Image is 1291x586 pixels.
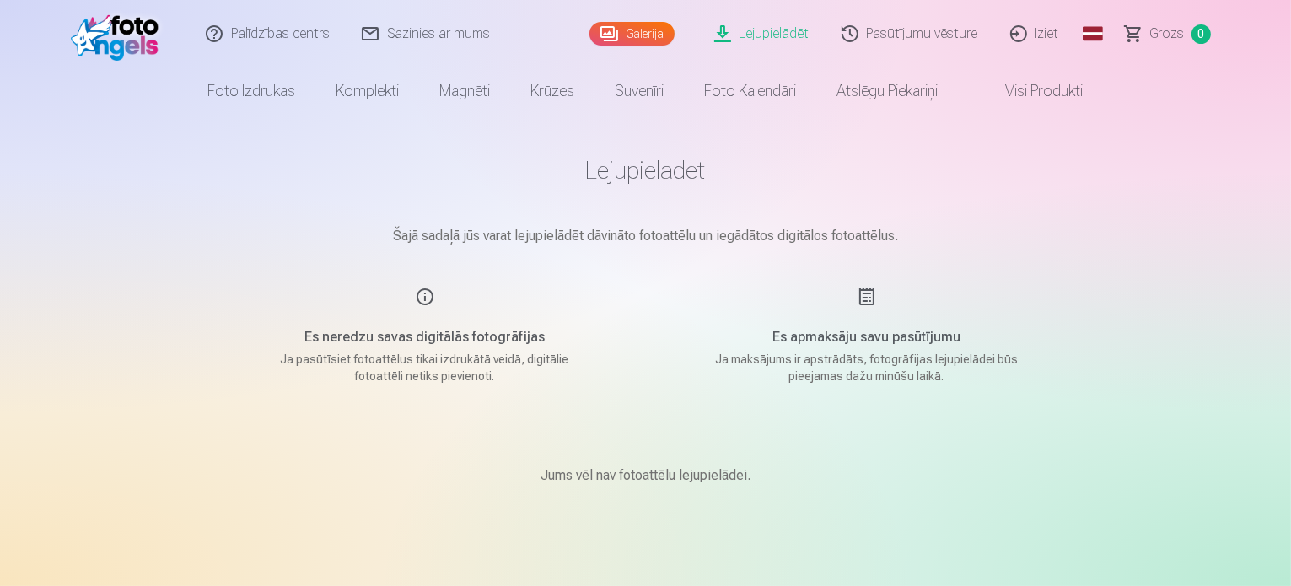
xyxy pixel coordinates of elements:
a: Atslēgu piekariņi [817,67,959,115]
h5: Es apmaksāju savu pasūtījumu [707,327,1027,347]
p: Ja pasūtīsiet fotoattēlus tikai izdrukātā veidā, digitālie fotoattēli netiks pievienoti. [265,351,585,384]
a: Krūzes [511,67,595,115]
h1: Lejupielādēt [224,155,1068,185]
a: Suvenīri [595,67,685,115]
span: Grozs [1150,24,1185,44]
a: Foto izdrukas [188,67,316,115]
p: Jums vēl nav fotoattēlu lejupielādei. [541,465,750,486]
p: Šajā sadaļā jūs varat lejupielādēt dāvināto fotoattēlu un iegādātos digitālos fotoattēlus. [224,226,1068,246]
a: Galerija [589,22,675,46]
a: Komplekti [316,67,420,115]
a: Visi produkti [959,67,1104,115]
span: 0 [1191,24,1211,44]
img: /fa1 [71,7,168,61]
a: Foto kalendāri [685,67,817,115]
h5: Es neredzu savas digitālās fotogrāfijas [265,327,585,347]
a: Magnēti [420,67,511,115]
p: Ja maksājums ir apstrādāts, fotogrāfijas lejupielādei būs pieejamas dažu minūšu laikā. [707,351,1027,384]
